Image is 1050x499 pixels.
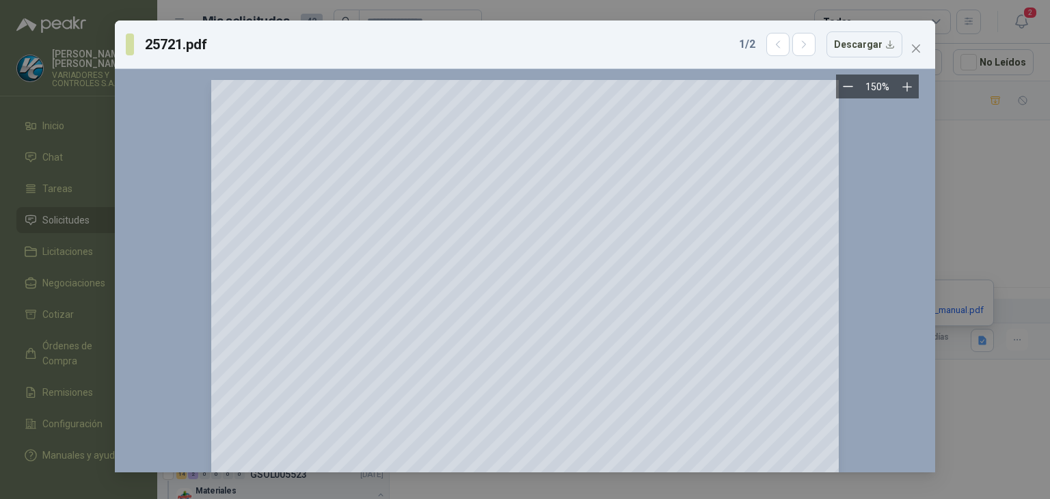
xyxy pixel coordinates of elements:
button: Descargar [826,31,902,57]
span: close [911,43,921,54]
div: 150 % [865,79,889,94]
button: Close [905,38,927,59]
button: Zoom out [836,75,860,98]
h3: 25721.pdf [145,34,210,55]
span: 1 / 2 [739,36,755,53]
button: Zoom in [895,75,919,98]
